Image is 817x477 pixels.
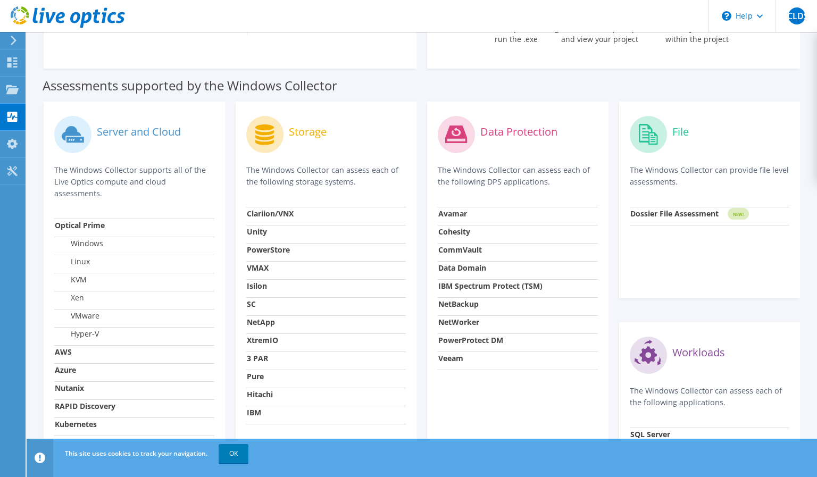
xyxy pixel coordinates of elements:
p: The Windows Collector can assess each of the following storage systems. [246,164,406,188]
label: Assessments supported by the Windows Collector [43,80,337,91]
label: VMware [55,311,99,321]
label: Storage [289,127,327,137]
label: View your data within the project [659,20,736,45]
svg: \n [722,11,731,21]
p: The Windows Collector can assess each of the following DPS applications. [438,164,598,188]
strong: PowerProtect DM [438,335,503,345]
strong: Pure [247,371,264,381]
label: Data Protection [480,127,557,137]
strong: CommVault [438,245,482,255]
strong: IBM Spectrum Protect (TSM) [438,281,543,291]
strong: Veeam [438,353,463,363]
strong: NetApp [247,317,275,327]
strong: NetWorker [438,317,479,327]
strong: Unity [247,227,267,237]
strong: XtremIO [247,335,278,345]
label: Log into the Live Optics portal and view your project [546,20,654,45]
strong: Dossier File Assessment [630,208,719,219]
label: Unzip and run the .exe [492,20,541,45]
strong: Data Domain [438,263,486,273]
strong: Nutanix [55,383,84,393]
strong: AWS [55,347,72,357]
strong: Optical Prime [55,220,105,230]
label: Workloads [672,347,725,358]
label: Linux [55,256,90,267]
strong: Kubernetes [55,419,97,429]
label: Hyper-V [55,329,99,339]
label: Windows [55,238,103,249]
strong: Isilon [247,281,267,291]
label: Server and Cloud [97,127,181,137]
p: The Windows Collector can assess each of the following applications. [630,385,790,408]
label: File [672,127,689,137]
strong: 3 PAR [247,353,268,363]
p: The Windows Collector can provide file level assessments. [630,164,790,188]
strong: RAPID Discovery [55,401,115,411]
strong: Cohesity [438,227,470,237]
strong: Avamar [438,208,467,219]
strong: SC [247,299,256,309]
strong: NetBackup [438,299,479,309]
strong: PowerStore [247,245,290,255]
a: OK [219,444,248,463]
span: This site uses cookies to track your navigation. [65,449,207,458]
tspan: NEW! [732,211,743,217]
label: KVM [55,274,87,285]
strong: Azure [55,365,76,375]
p: The Windows Collector supports all of the Live Optics compute and cloud assessments. [54,164,214,199]
strong: SQL Server [630,429,670,439]
strong: Hitachi [247,389,273,399]
strong: Clariion/VNX [247,208,294,219]
span: JCLDS [788,7,805,24]
label: Xen [55,292,84,303]
strong: VMAX [247,263,269,273]
strong: IBM [247,407,261,417]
